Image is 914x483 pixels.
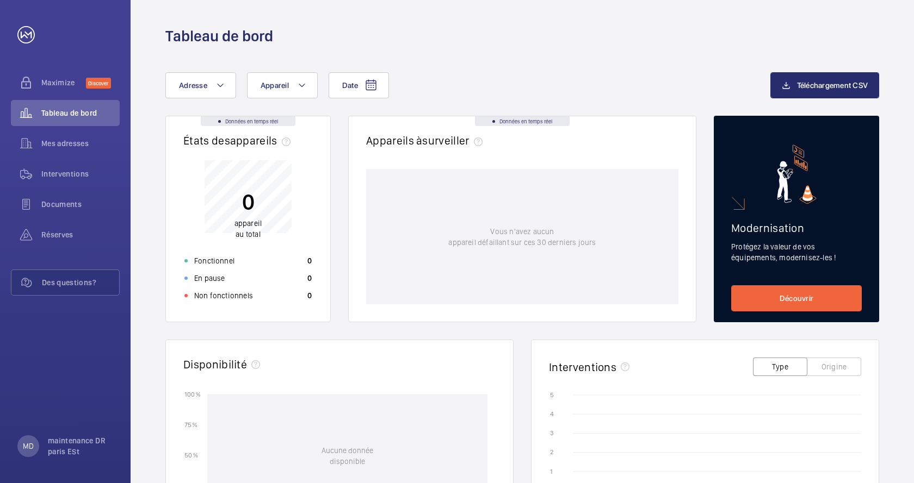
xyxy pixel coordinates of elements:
[234,219,262,228] span: appareil
[777,145,817,204] img: marketing-card.svg
[549,360,616,374] h2: Interventions
[422,134,486,147] span: surveiller
[366,134,487,147] h2: Appareils à
[550,391,554,399] text: 5
[753,357,807,376] button: Type
[307,273,312,284] p: 0
[184,390,201,398] text: 100 %
[307,290,312,301] p: 0
[41,168,120,179] span: Interventions
[234,188,262,215] p: 0
[41,138,120,149] span: Mes adresses
[201,116,295,126] div: Données en temps réel
[261,81,289,90] span: Appareil
[475,116,570,126] div: Données en temps réel
[194,290,253,301] p: Non fonctionnels
[307,444,388,466] p: Aucune donnée disponible
[448,226,596,248] p: Vous n'avez aucun appareil défaillant sur ces 30 derniers jours
[41,229,120,240] span: Réserves
[234,218,262,240] p: au total
[86,78,111,89] span: Discover
[550,468,553,475] text: 1
[179,81,207,90] span: Adresse
[48,435,113,457] p: maintenance DR paris ESt
[731,285,862,311] a: Découvrir
[42,277,119,288] span: Des questions?
[247,72,318,98] button: Appareil
[184,421,197,429] text: 75 %
[550,410,554,418] text: 4
[41,108,120,118] span: Tableau de bord
[165,26,273,46] h1: Tableau de bord
[342,81,358,90] span: Date
[550,448,553,456] text: 2
[770,72,880,98] button: Téléchargement CSV
[184,451,198,459] text: 50 %
[165,72,236,98] button: Adresse
[194,273,225,284] p: En pause
[41,77,86,88] span: Maximize
[807,357,861,376] button: Origine
[731,221,862,235] h2: Modernisation
[183,357,247,371] h2: Disponibilité
[41,199,120,210] span: Documents
[550,429,554,437] text: 3
[329,72,389,98] button: Date
[183,134,295,147] h2: États des
[194,255,234,266] p: Fonctionnel
[230,134,295,147] span: appareils
[797,81,868,90] span: Téléchargement CSV
[731,241,862,263] p: Protégez la valeur de vos équipements, modernisez-les !
[307,255,312,266] p: 0
[23,441,34,451] p: MD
